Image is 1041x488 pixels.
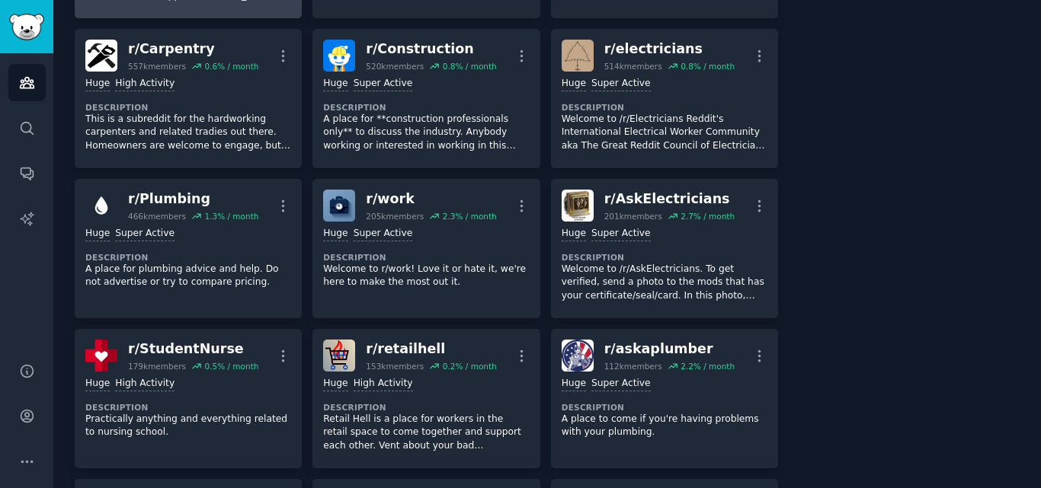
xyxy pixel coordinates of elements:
[681,61,735,72] div: 0.8 % / month
[9,14,44,40] img: GummySearch logo
[681,211,735,222] div: 2.7 % / month
[551,329,778,468] a: askaplumberr/askaplumber112kmembers2.2% / monthHugeSuper ActiveDescriptionA place to come if you'...
[204,211,258,222] div: 1.3 % / month
[312,329,540,468] a: retailhellr/retailhell153kmembers0.2% / monthHugeHigh ActivityDescriptionRetail Hell is a place f...
[562,263,767,303] p: Welcome to /r/AskElectricians. To get verified, send a photo to the mods that has your certificat...
[562,113,767,153] p: Welcome to /r/Electricians Reddit's International Electrical Worker Community aka The Great Reddi...
[85,102,291,113] dt: Description
[604,361,662,372] div: 112k members
[354,377,413,391] div: High Activity
[562,340,594,372] img: askaplumber
[323,340,355,372] img: retailhell
[128,61,186,72] div: 557k members
[85,252,291,263] dt: Description
[312,29,540,168] a: Constructionr/Construction520kmembers0.8% / monthHugeSuper ActiveDescriptionA place for **constru...
[562,227,586,241] div: Huge
[323,190,355,222] img: work
[366,211,424,222] div: 205k members
[604,61,662,72] div: 514k members
[604,40,735,59] div: r/ electricians
[562,252,767,263] dt: Description
[323,40,355,72] img: Construction
[562,102,767,113] dt: Description
[591,77,651,91] div: Super Active
[85,377,110,391] div: Huge
[551,179,778,318] a: AskElectriciansr/AskElectricians201kmembers2.7% / monthHugeSuper ActiveDescriptionWelcome to /r/A...
[366,361,424,372] div: 153k members
[323,377,348,391] div: Huge
[115,227,175,241] div: Super Active
[85,77,110,91] div: Huge
[85,340,117,372] img: StudentNurse
[85,227,110,241] div: Huge
[443,61,497,72] div: 0.8 % / month
[366,340,496,359] div: r/ retailhell
[366,190,496,209] div: r/ work
[604,340,735,359] div: r/ askaplumber
[366,40,496,59] div: r/ Construction
[562,40,594,72] img: electricians
[128,211,186,222] div: 466k members
[443,211,497,222] div: 2.3 % / month
[562,402,767,413] dt: Description
[85,402,291,413] dt: Description
[85,190,117,222] img: Plumbing
[562,377,586,391] div: Huge
[128,40,258,59] div: r/ Carpentry
[75,329,302,468] a: StudentNurser/StudentNurse179kmembers0.5% / monthHugeHigh ActivityDescriptionPractically anything...
[323,413,529,453] p: Retail Hell is a place for workers in the retail space to come together and support each other. V...
[323,402,529,413] dt: Description
[604,190,735,209] div: r/ AskElectricians
[354,77,413,91] div: Super Active
[323,77,348,91] div: Huge
[312,179,540,318] a: workr/work205kmembers2.3% / monthHugeSuper ActiveDescriptionWelcome to r/work! Love it or hate it...
[115,377,175,391] div: High Activity
[562,413,767,439] p: A place to come if you're having problems with your plumbing.
[85,263,291,289] p: A place for plumbing advice and help. Do not advertise or try to compare pricing.
[115,77,175,91] div: High Activity
[204,361,258,372] div: 0.5 % / month
[75,29,302,168] a: Carpentryr/Carpentry557kmembers0.6% / monthHugeHigh ActivityDescriptionThis is a subreddit for th...
[562,190,594,222] img: AskElectricians
[323,263,529,289] p: Welcome to r/work! Love it or hate it, we're here to make the most out it.
[354,227,413,241] div: Super Active
[128,361,186,372] div: 179k members
[85,413,291,439] p: Practically anything and everything related to nursing school.
[323,227,348,241] div: Huge
[591,227,651,241] div: Super Active
[85,40,117,72] img: Carpentry
[75,179,302,318] a: Plumbingr/Plumbing466kmembers1.3% / monthHugeSuper ActiveDescriptionA place for plumbing advice a...
[323,113,529,153] p: A place for **construction professionals only** to discuss the industry. Anybody working or inter...
[366,61,424,72] div: 520k members
[551,29,778,168] a: electriciansr/electricians514kmembers0.8% / monthHugeSuper ActiveDescriptionWelcome to /r/Electri...
[128,340,258,359] div: r/ StudentNurse
[681,361,735,372] div: 2.2 % / month
[323,102,529,113] dt: Description
[85,113,291,153] p: This is a subreddit for the hardworking carpenters and related tradies out there. Homeowners are ...
[204,61,258,72] div: 0.6 % / month
[562,77,586,91] div: Huge
[443,361,497,372] div: 0.2 % / month
[591,377,651,391] div: Super Active
[323,252,529,263] dt: Description
[128,190,258,209] div: r/ Plumbing
[604,211,662,222] div: 201k members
